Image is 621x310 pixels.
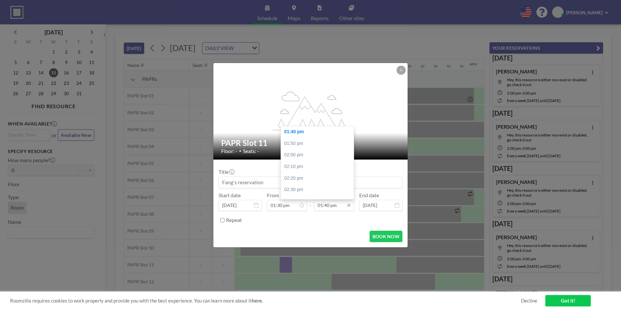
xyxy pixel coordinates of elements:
label: From [267,192,279,199]
a: here. [252,298,263,304]
label: Start date [219,192,241,199]
input: Fang's reservation [219,177,402,188]
div: 02:00 pm [281,149,357,161]
div: 02:30 pm [281,184,357,196]
button: BOOK NOW [370,231,402,242]
div: 02:20 pm [281,173,357,184]
label: Repeat [226,217,242,223]
span: • [239,149,241,153]
div: 02:10 pm [281,161,357,173]
label: Title [219,169,234,175]
label: End date [359,192,379,199]
span: Roomzilla requires cookies to work properly and provide you with the best experience. You can lea... [10,298,521,304]
span: Floor: - [221,148,237,154]
span: Seats: - [243,148,259,154]
span: - [310,194,311,209]
div: 01:50 pm [281,138,357,149]
div: 02:40 pm [281,196,357,207]
a: Decline [521,298,537,304]
h2: PAPR Slot 11 [221,138,400,148]
a: Got it! [545,295,591,306]
div: 01:40 pm [281,126,357,138]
